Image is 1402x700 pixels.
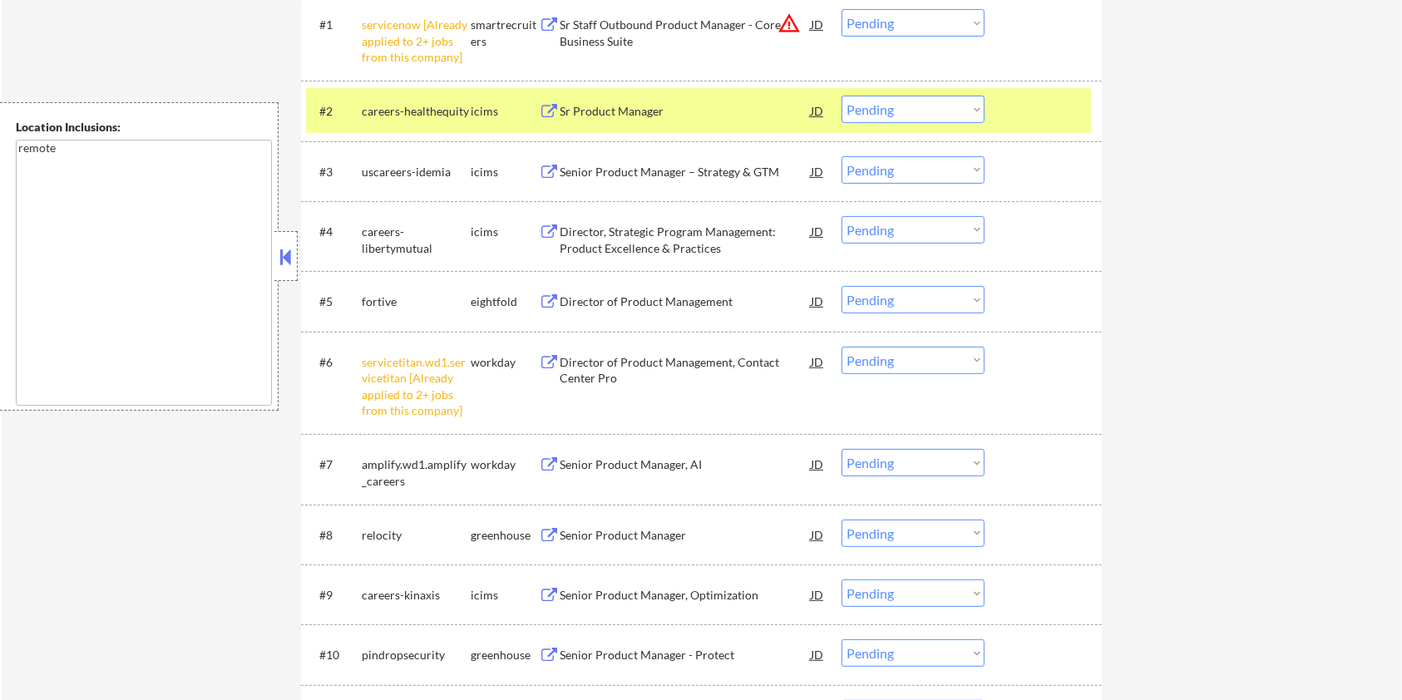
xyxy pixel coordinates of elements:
div: pindropsecurity [362,647,471,663]
div: Senior Product Manager – Strategy & GTM [560,164,811,180]
div: #10 [319,647,348,663]
div: JD [809,216,826,246]
div: Sr Staff Outbound Product Manager - Core Business Suite [560,17,811,49]
div: fortive [362,293,471,310]
div: careers-kinaxis [362,587,471,604]
div: workday [471,456,539,473]
div: Senior Product Manager - Protect [560,647,811,663]
div: amplify.wd1.amplify_careers [362,456,471,489]
div: Senior Product Manager [560,527,811,544]
div: JD [809,449,826,479]
div: Senior Product Manager, AI [560,456,811,473]
div: Location Inclusions: [16,119,272,136]
div: greenhouse [471,527,539,544]
div: #8 [319,527,348,544]
div: servicetitan.wd1.servicetitan [Already applied to 2+ jobs from this company] [362,354,471,419]
div: careers-libertymutual [362,224,471,256]
div: workday [471,354,539,371]
div: JD [809,156,826,186]
div: JD [809,639,826,669]
div: Director of Product Management, Contact Center Pro [560,354,811,387]
div: JD [809,520,826,550]
button: warning_amber [778,12,801,35]
div: Senior Product Manager, Optimization [560,587,811,604]
div: icims [471,103,539,120]
div: relocity [362,527,471,544]
div: Director, Strategic Program Management: Product Excellence & Practices [560,224,811,256]
div: icims [471,164,539,180]
div: Director of Product Management [560,293,811,310]
div: JD [809,286,826,316]
div: #4 [319,224,348,240]
div: servicenow [Already applied to 2+ jobs from this company] [362,17,471,66]
div: careers-healthequity [362,103,471,120]
div: JD [809,347,826,377]
div: #2 [319,103,348,120]
div: #9 [319,587,348,604]
div: uscareers-idemia [362,164,471,180]
div: smartrecruiters [471,17,539,49]
div: #3 [319,164,348,180]
div: icims [471,587,539,604]
div: Sr Product Manager [560,103,811,120]
div: JD [809,579,826,609]
div: #6 [319,354,348,371]
div: #7 [319,456,348,473]
div: eightfold [471,293,539,310]
div: JD [809,9,826,39]
div: #1 [319,17,348,33]
div: #5 [319,293,348,310]
div: greenhouse [471,647,539,663]
div: icims [471,224,539,240]
div: JD [809,96,826,126]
